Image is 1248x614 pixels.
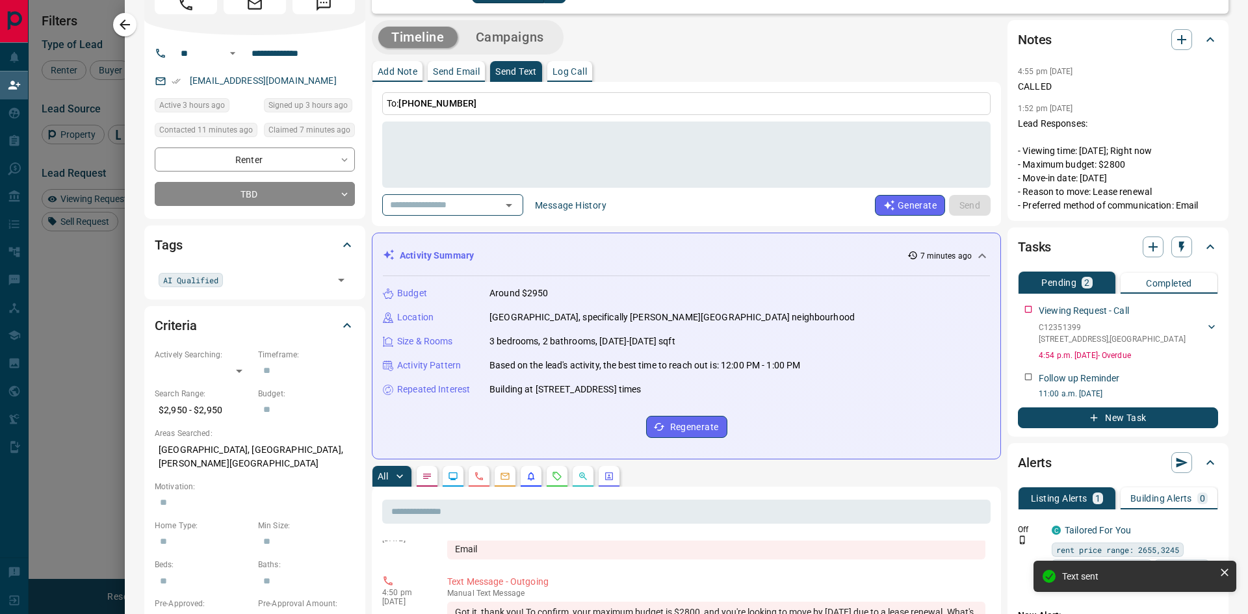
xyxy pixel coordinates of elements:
[155,98,257,116] div: Fri Sep 12 2025
[155,349,252,361] p: Actively Searching:
[500,196,518,214] button: Open
[1062,571,1214,582] div: Text sent
[1039,388,1218,400] p: 11:00 a.m. [DATE]
[155,439,355,474] p: [GEOGRAPHIC_DATA], [GEOGRAPHIC_DATA], [PERSON_NAME][GEOGRAPHIC_DATA]
[155,400,252,421] p: $2,950 - $2,950
[155,428,355,439] p: Areas Searched:
[155,388,252,400] p: Search Range:
[1039,333,1186,345] p: [STREET_ADDRESS] , [GEOGRAPHIC_DATA]
[920,250,972,262] p: 7 minutes ago
[163,274,218,287] span: AI Qualified
[1018,67,1073,76] p: 4:55 pm [DATE]
[1018,452,1052,473] h2: Alerts
[397,311,434,324] p: Location
[875,195,945,216] button: Generate
[646,416,727,438] button: Regenerate
[258,559,355,570] p: Baths:
[155,235,182,255] h2: Tags
[378,472,388,481] p: All
[258,388,355,400] p: Budget:
[489,359,800,372] p: Based on the lead's activity, the best time to reach out is: 12:00 PM - 1:00 PM
[258,520,355,531] p: Min Size:
[1018,24,1218,55] div: Notes
[1200,494,1205,503] p: 0
[172,77,181,86] svg: Email Verified
[155,310,355,341] div: Criteria
[526,471,536,481] svg: Listing Alerts
[422,471,432,481] svg: Notes
[463,27,557,48] button: Campaigns
[382,92,991,115] p: To:
[448,471,458,481] svg: Lead Browsing Activity
[474,471,484,481] svg: Calls
[264,123,355,141] div: Fri Sep 12 2025
[447,539,985,559] div: Email
[155,182,355,206] div: TBD
[1018,231,1218,262] div: Tasks
[155,598,252,609] p: Pre-Approved:
[527,195,614,216] button: Message History
[378,67,417,76] p: Add Note
[159,123,253,136] span: Contacted 11 minutes ago
[382,588,428,597] p: 4:50 pm
[383,244,990,268] div: Activity Summary7 minutes ago
[433,67,480,76] p: Send Email
[552,67,587,76] p: Log Call
[1018,237,1051,257] h2: Tasks
[489,311,855,324] p: [GEOGRAPHIC_DATA], specifically [PERSON_NAME][GEOGRAPHIC_DATA] neighbourhood
[225,45,240,61] button: Open
[155,559,252,570] p: Beds:
[1018,80,1218,94] p: CALLED
[400,249,474,262] p: Activity Summary
[578,471,588,481] svg: Opportunities
[447,589,985,598] p: Text Message
[1052,526,1061,535] div: condos.ca
[397,383,470,396] p: Repeated Interest
[1056,543,1179,556] span: rent price range: 2655,3245
[155,481,355,492] p: Motivation:
[1039,322,1186,333] p: C12351399
[155,315,197,336] h2: Criteria
[1018,535,1027,544] svg: Push Notification Only
[398,98,476,109] span: [PHONE_NUMBER]
[1084,278,1089,287] p: 2
[397,335,453,348] p: Size & Rooms
[489,335,675,348] p: 3 bedrooms, 2 bathrooms, [DATE]-[DATE] sqft
[155,229,355,261] div: Tags
[258,349,355,361] p: Timeframe:
[397,359,461,372] p: Activity Pattern
[155,520,252,531] p: Home Type:
[1018,104,1073,113] p: 1:52 pm [DATE]
[1018,29,1052,50] h2: Notes
[1146,279,1192,288] p: Completed
[332,271,350,289] button: Open
[489,287,549,300] p: Around $2950
[258,598,355,609] p: Pre-Approval Amount:
[1039,350,1218,361] p: 4:54 p.m. [DATE] - Overdue
[382,597,428,606] p: [DATE]
[1018,407,1218,428] button: New Task
[159,99,225,112] span: Active 3 hours ago
[1018,524,1044,535] p: Off
[500,471,510,481] svg: Emails
[1018,117,1218,212] p: Lead Responses: - Viewing time: [DATE]; Right now - Maximum budget: $2800 - Move-in date: [DATE] ...
[447,589,474,598] span: manual
[268,123,350,136] span: Claimed 7 minutes ago
[190,75,337,86] a: [EMAIL_ADDRESS][DOMAIN_NAME]
[1041,278,1076,287] p: Pending
[1095,494,1100,503] p: 1
[489,383,641,396] p: Building at [STREET_ADDRESS] times
[604,471,614,481] svg: Agent Actions
[552,471,562,481] svg: Requests
[447,575,985,589] p: Text Message - Outgoing
[268,99,348,112] span: Signed up 3 hours ago
[495,67,537,76] p: Send Text
[1130,494,1192,503] p: Building Alerts
[155,147,355,172] div: Renter
[1018,447,1218,478] div: Alerts
[1039,372,1119,385] p: Follow up Reminder
[1031,494,1087,503] p: Listing Alerts
[378,27,458,48] button: Timeline
[155,123,257,141] div: Fri Sep 12 2025
[1039,304,1129,318] p: Viewing Request - Call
